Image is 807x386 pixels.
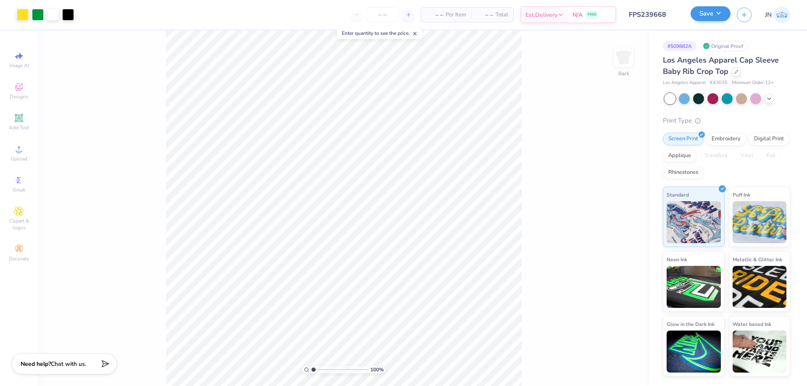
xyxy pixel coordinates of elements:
div: Foil [761,150,781,162]
button: Save [691,6,731,21]
span: – – [426,11,443,19]
span: Est. Delivery [525,11,557,19]
div: Back [618,70,629,77]
span: JN [765,10,772,20]
span: # 43035 [710,79,728,87]
span: N/A [572,11,583,19]
div: Rhinestones [663,166,704,179]
img: Jacky Noya [774,7,790,23]
img: Puff Ink [733,201,787,243]
img: Glow in the Dark Ink [667,331,721,373]
span: Standard [667,190,689,199]
span: Image AI [9,62,29,69]
span: Decorate [9,255,29,262]
span: Total [496,11,508,19]
span: Los Angeles Apparel Cap Sleeve Baby Rib Crop Top [663,55,779,76]
span: Per Item [446,11,466,19]
span: Los Angeles Apparel [663,79,706,87]
span: Neon Ink [667,255,687,264]
div: Applique [663,150,696,162]
div: Embroidery [706,133,746,145]
span: Greek [13,186,26,193]
img: Water based Ink [733,331,787,373]
span: Designs [10,93,28,100]
span: 100 % [370,366,384,373]
a: JN [765,7,790,23]
img: Standard [667,201,721,243]
img: Back [615,49,632,66]
span: Chat with us. [51,360,86,368]
span: Upload [11,155,27,162]
span: Water based Ink [733,320,771,328]
div: Print Type [663,116,790,126]
span: Glow in the Dark Ink [667,320,715,328]
div: Screen Print [663,133,704,145]
input: Untitled Design [622,6,684,23]
div: Transfers [699,150,733,162]
div: # 509882A [663,41,696,51]
img: Neon Ink [667,266,721,308]
div: Digital Print [749,133,789,145]
div: Original Proof [701,41,748,51]
div: Enter quantity to see the price. [337,27,422,39]
img: Metallic & Glitter Ink [733,266,787,308]
span: Clipart & logos [4,218,34,231]
strong: Need help? [21,360,51,368]
span: Add Text [9,124,29,131]
span: FREE [588,12,596,18]
span: Minimum Order: 12 + [732,79,774,87]
input: – – [366,7,399,22]
div: Vinyl [735,150,759,162]
span: – – [476,11,493,19]
span: Metallic & Glitter Ink [733,255,782,264]
span: Puff Ink [733,190,750,199]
